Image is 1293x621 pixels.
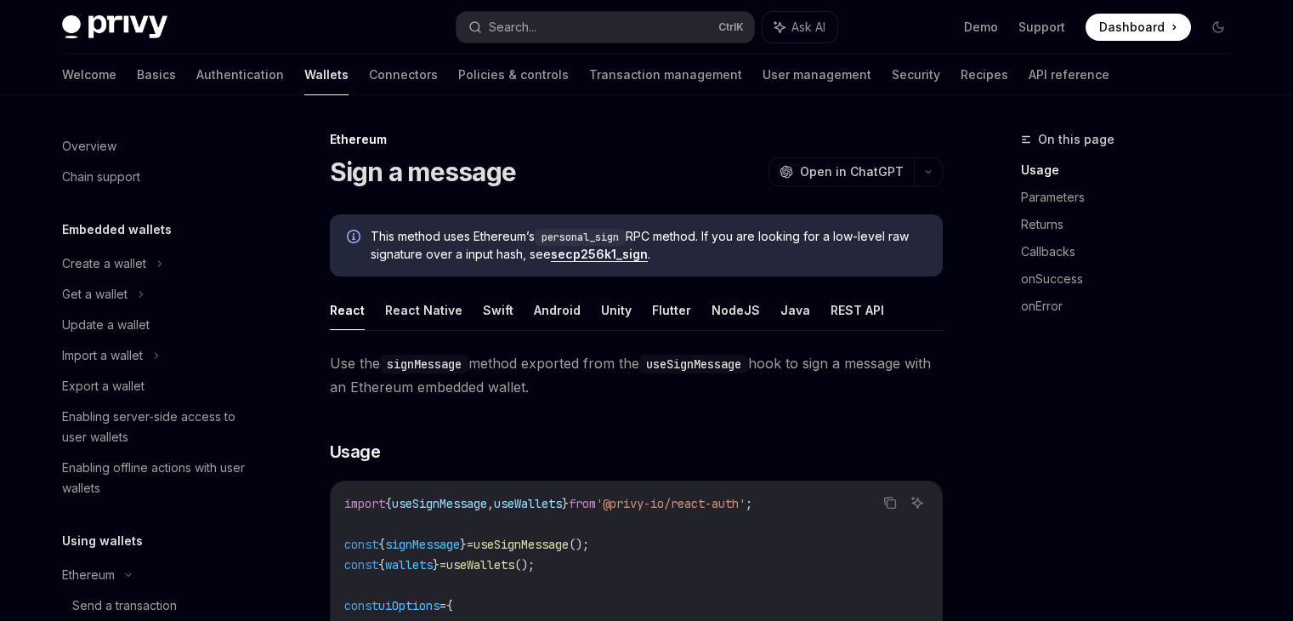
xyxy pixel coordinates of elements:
[1021,211,1245,238] a: Returns
[371,228,926,263] span: This method uses Ethereum’s RPC method. If you are looking for a low-level raw signature over a i...
[344,557,378,573] span: const
[1018,19,1065,36] a: Support
[457,12,754,43] button: Search...CtrlK
[800,163,904,180] span: Open in ChatGPT
[62,458,256,499] div: Enabling offline actions with user wallets
[385,557,433,573] span: wallets
[1021,265,1245,293] a: onSuccess
[1021,184,1245,211] a: Parameters
[344,496,385,511] span: import
[344,537,378,552] span: const
[48,402,266,453] a: Enabling server-side access to user wallets
[763,12,837,43] button: Ask AI
[330,157,517,187] h1: Sign a message
[1021,293,1245,320] a: onError
[652,290,691,330] button: Flutter
[440,598,446,613] span: =
[330,131,943,148] div: Ethereum
[569,537,589,552] span: ();
[460,537,467,552] span: }
[551,247,648,262] a: secp256k1_sign
[378,537,385,552] span: {
[62,407,256,447] div: Enabling server-side access to user wallets
[48,453,266,504] a: Enabling offline actions with user wallets
[196,54,284,95] a: Authentication
[369,54,438,95] a: Connectors
[62,376,145,396] div: Export a wallet
[746,496,752,511] span: ;
[791,19,825,36] span: Ask AI
[385,537,460,552] span: signMessage
[330,440,381,464] span: Usage
[385,290,462,330] button: React Native
[72,595,177,616] div: Send a transaction
[48,131,266,162] a: Overview
[304,54,349,95] a: Wallets
[62,15,167,39] img: dark logo
[62,345,143,366] div: Import a wallet
[62,254,146,274] div: Create a wallet
[1029,54,1109,95] a: API reference
[385,496,392,511] span: {
[62,136,116,157] div: Overview
[347,230,364,247] svg: Info
[569,496,596,511] span: from
[879,492,901,514] button: Copy the contents from the code block
[1021,238,1245,265] a: Callbacks
[718,20,744,34] span: Ctrl K
[1038,129,1114,150] span: On this page
[48,162,266,192] a: Chain support
[378,557,385,573] span: {
[380,355,468,373] code: signMessage
[892,54,940,95] a: Security
[62,54,116,95] a: Welcome
[961,54,1008,95] a: Recipes
[48,590,266,621] a: Send a transaction
[446,598,453,613] span: {
[483,290,513,330] button: Swift
[514,557,535,573] span: ();
[1086,14,1191,41] a: Dashboard
[487,496,494,511] span: ,
[494,496,562,511] span: useWallets
[1021,157,1245,184] a: Usage
[446,557,514,573] span: useWallets
[62,315,150,335] div: Update a wallet
[712,290,760,330] button: NodeJS
[458,54,569,95] a: Policies & controls
[467,537,474,552] span: =
[489,17,536,37] div: Search...
[48,371,266,402] a: Export a wallet
[589,54,742,95] a: Transaction management
[1205,14,1232,41] button: Toggle dark mode
[433,557,440,573] span: }
[62,531,143,551] h5: Using wallets
[535,229,626,246] code: personal_sign
[906,492,928,514] button: Ask AI
[378,598,440,613] span: uiOptions
[831,290,884,330] button: REST API
[62,565,115,585] div: Ethereum
[62,284,128,305] div: Get a wallet
[137,54,176,95] a: Basics
[48,310,266,340] a: Update a wallet
[639,355,748,373] code: useSignMessage
[330,290,365,330] button: React
[562,496,569,511] span: }
[534,290,581,330] button: Android
[768,157,914,186] button: Open in ChatGPT
[601,290,632,330] button: Unity
[780,290,810,330] button: Java
[596,496,746,511] span: '@privy-io/react-auth'
[1099,19,1165,36] span: Dashboard
[964,19,998,36] a: Demo
[392,496,487,511] span: useSignMessage
[474,537,569,552] span: useSignMessage
[344,598,378,613] span: const
[440,557,446,573] span: =
[62,167,140,187] div: Chain support
[763,54,871,95] a: User management
[62,219,172,240] h5: Embedded wallets
[330,351,943,399] span: Use the method exported from the hook to sign a message with an Ethereum embedded wallet.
